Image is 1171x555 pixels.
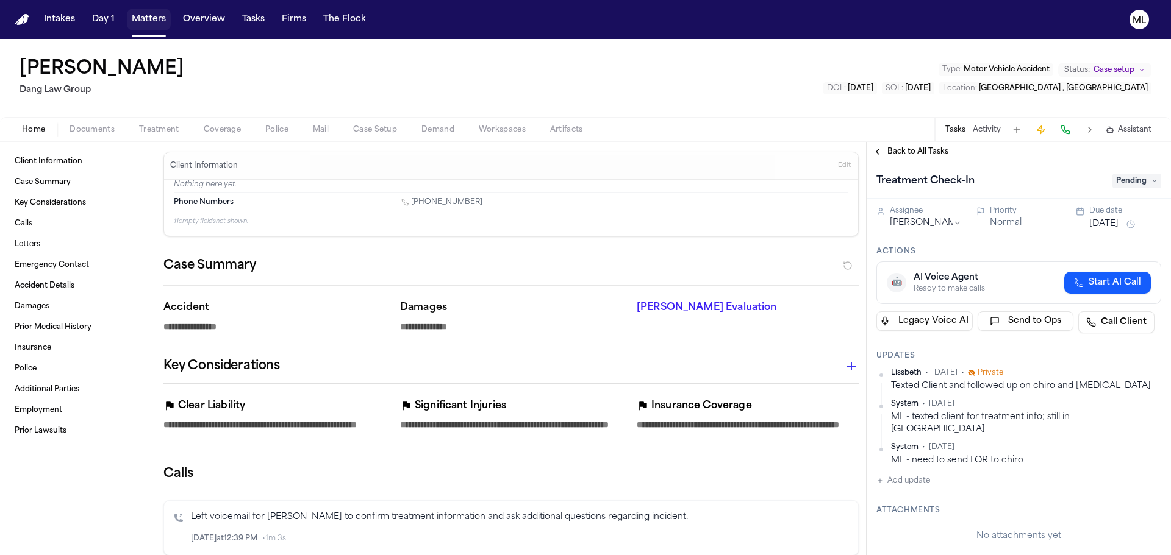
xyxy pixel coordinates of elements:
a: Case Summary [10,172,146,192]
span: Back to All Tasks [887,147,948,157]
button: Matters [127,9,171,30]
a: Accident Details [10,276,146,295]
a: Client Information [10,152,146,171]
span: Artifacts [550,125,583,135]
div: Priority [990,206,1062,216]
span: Status: [1064,65,1090,75]
h3: Client Information [168,161,240,171]
button: Normal [990,217,1022,229]
button: Tasks [945,125,965,135]
span: 🤖 [892,277,902,289]
span: Motor Vehicle Accident [964,66,1050,73]
a: Calls [10,214,146,233]
span: [DATE] at 12:39 PM [191,534,257,543]
button: Firms [277,9,311,30]
div: No attachments yet [876,530,1161,542]
span: Type : [942,66,962,73]
button: The Flock [318,9,371,30]
a: Insurance [10,338,146,358]
button: Add update [876,473,930,488]
button: Edit DOL: 2025-05-24 [823,82,877,94]
h2: Key Considerations [163,356,280,376]
p: [PERSON_NAME] Evaluation [637,300,859,315]
span: System [891,399,919,409]
p: Significant Injuries [415,398,506,413]
button: Make a Call [1057,121,1074,138]
button: Assistant [1106,125,1151,135]
span: Home [22,125,45,135]
span: Location : [943,85,977,92]
img: Finch Logo [15,14,29,26]
a: Call 1 (248) 870-0920 [401,197,482,207]
p: Nothing here yet. [174,180,848,192]
button: Edit [834,156,854,175]
span: [DATE] [929,399,954,409]
button: Edit Location: Austin , TX [939,82,1151,94]
a: Damages [10,297,146,316]
span: Demand [421,125,454,135]
button: Add Task [1008,121,1025,138]
span: [DATE] [905,85,931,92]
span: Coverage [204,125,241,135]
span: [GEOGRAPHIC_DATA] , [GEOGRAPHIC_DATA] [979,85,1148,92]
a: Letters [10,235,146,254]
p: Accident [163,300,385,315]
span: Workspaces [479,125,526,135]
span: [DATE] [848,85,873,92]
div: Due date [1089,206,1161,216]
h2: Case Summary [163,256,256,275]
h3: Updates [876,351,1161,361]
span: System [891,442,919,452]
button: Edit Type: Motor Vehicle Accident [939,63,1053,76]
div: Assignee [890,206,962,216]
h3: Actions [876,247,1161,256]
button: Activity [973,125,1001,135]
button: Edit SOL: 2025-05-24 [882,82,934,94]
button: Tasks [237,9,270,30]
h1: [PERSON_NAME] [20,58,184,80]
button: Send to Ops [978,311,1074,331]
div: Ready to make calls [914,284,985,294]
p: Left voicemail for [PERSON_NAME] to confirm treatment information and ask additional questions re... [191,511,848,525]
span: Mail [313,125,329,135]
span: [DATE] [932,368,958,378]
h2: Dang Law Group [20,83,189,97]
span: Police [265,125,288,135]
p: 11 empty fields not shown. [174,217,848,226]
a: Emergency Contact [10,255,146,275]
p: Damages [400,300,622,315]
h1: Treatment Check-In [872,171,979,191]
button: Intakes [39,9,80,30]
a: Key Considerations [10,193,146,213]
div: AI Voice Agent [914,272,985,284]
a: Employment [10,400,146,420]
a: Additional Parties [10,380,146,399]
p: Clear Liability [178,398,245,413]
span: • [961,368,964,378]
span: • [925,368,928,378]
button: [DATE] [1089,218,1119,230]
button: Snooze task [1123,217,1138,232]
span: • [922,399,925,409]
button: Overview [178,9,230,30]
button: Change status from Case setup [1058,63,1151,77]
button: Back to All Tasks [867,147,954,157]
button: Create Immediate Task [1033,121,1050,138]
span: SOL : [886,85,903,92]
button: Day 1 [87,9,120,30]
div: ML - need to send LOR to chiro [891,454,1161,466]
span: Start AI Call [1089,277,1141,289]
span: Case Setup [353,125,397,135]
div: ML - texted client for treatment info; still in [GEOGRAPHIC_DATA] [891,411,1161,435]
span: DOL : [827,85,846,92]
span: Lissbeth [891,368,922,378]
h3: Attachments [876,506,1161,515]
a: Prior Medical History [10,317,146,337]
span: • [922,442,925,452]
button: Legacy Voice AI [876,311,973,331]
button: Edit matter name [20,58,184,80]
